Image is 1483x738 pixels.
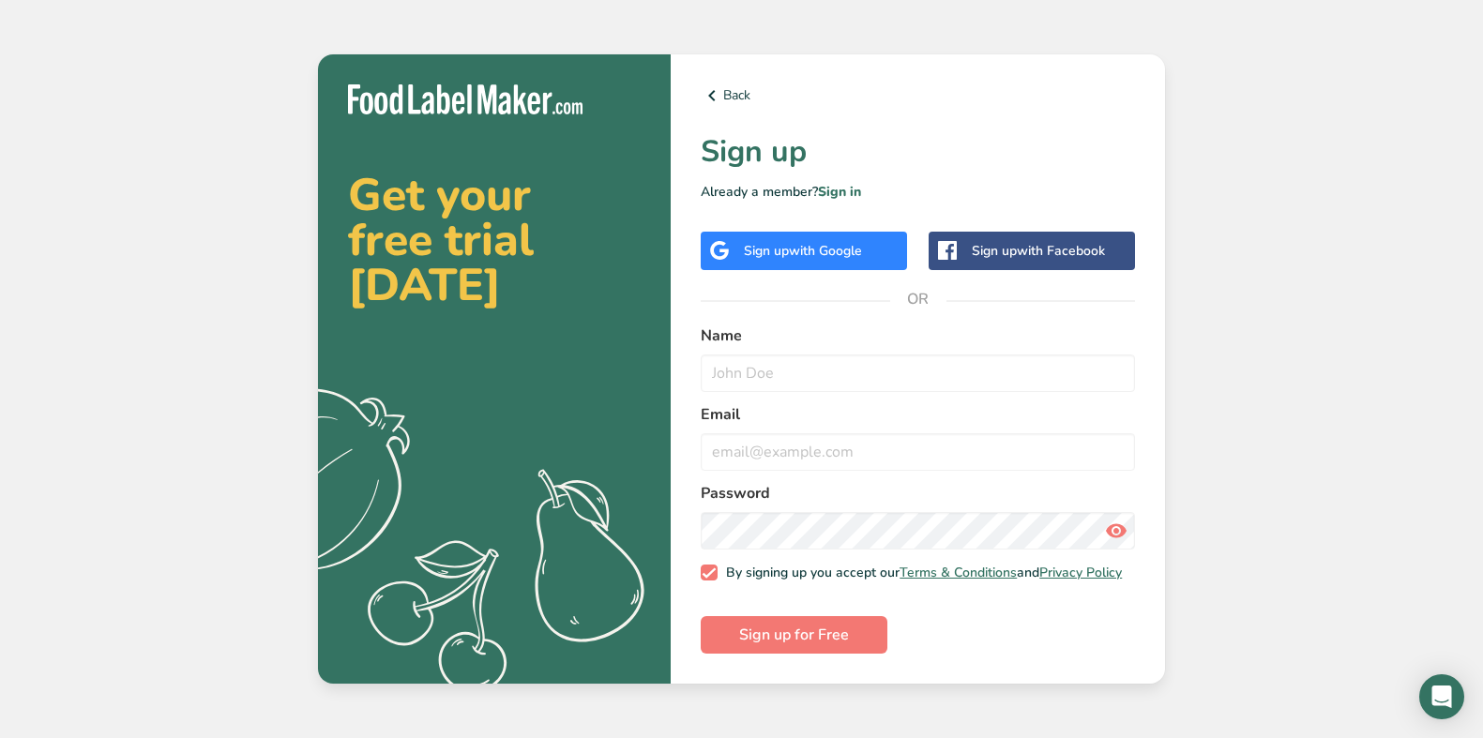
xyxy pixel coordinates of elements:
[1419,674,1464,719] div: Open Intercom Messenger
[972,241,1105,261] div: Sign up
[701,403,1135,426] label: Email
[900,564,1017,581] a: Terms & Conditions
[348,84,583,115] img: Food Label Maker
[701,433,1135,471] input: email@example.com
[348,173,641,308] h2: Get your free trial [DATE]
[701,182,1135,202] p: Already a member?
[701,84,1135,107] a: Back
[701,616,887,654] button: Sign up for Free
[890,271,946,327] span: OR
[718,565,1123,581] span: By signing up you accept our and
[1039,564,1122,581] a: Privacy Policy
[701,482,1135,505] label: Password
[1017,242,1105,260] span: with Facebook
[739,624,849,646] span: Sign up for Free
[701,324,1135,347] label: Name
[818,183,861,201] a: Sign in
[701,129,1135,174] h1: Sign up
[744,241,862,261] div: Sign up
[701,354,1135,392] input: John Doe
[789,242,862,260] span: with Google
